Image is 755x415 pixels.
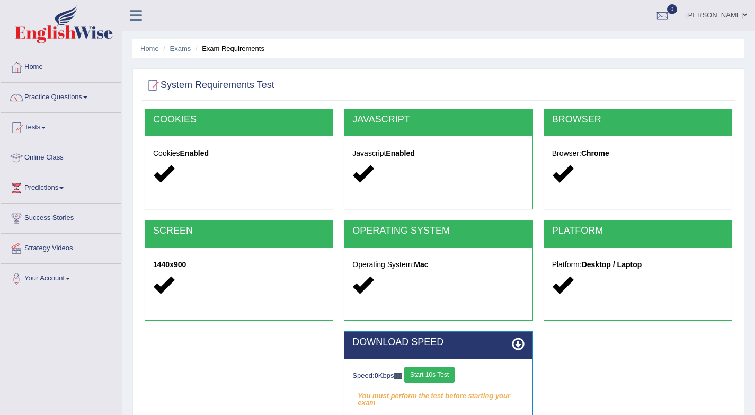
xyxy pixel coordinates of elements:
strong: Enabled [386,149,414,157]
span: 0 [667,4,678,14]
a: Home [140,45,159,52]
strong: Chrome [581,149,609,157]
strong: Mac [414,260,428,269]
h2: SCREEN [153,226,325,236]
a: Tests [1,113,121,139]
a: Home [1,52,121,79]
button: Start 10s Test [404,367,455,383]
h2: PLATFORM [552,226,724,236]
strong: Desktop / Laptop [582,260,642,269]
a: Predictions [1,173,121,200]
h2: COOKIES [153,114,325,125]
h2: OPERATING SYSTEM [352,226,524,236]
h5: Operating System: [352,261,524,269]
a: Success Stories [1,204,121,230]
h2: JAVASCRIPT [352,114,524,125]
strong: Enabled [180,149,209,157]
h5: Cookies [153,149,325,157]
h2: System Requirements Test [145,77,274,93]
a: Strategy Videos [1,234,121,260]
li: Exam Requirements [193,43,264,54]
a: Your Account [1,264,121,290]
a: Practice Questions [1,83,121,109]
h5: Javascript [352,149,524,157]
img: ajax-loader-fb-connection.gif [394,373,402,379]
a: Exams [170,45,191,52]
strong: 1440x900 [153,260,186,269]
h5: Browser: [552,149,724,157]
h5: Platform: [552,261,724,269]
em: You must perform the test before starting your exam [352,388,524,404]
a: Online Class [1,143,121,170]
div: Speed: Kbps [352,367,524,385]
h2: BROWSER [552,114,724,125]
strong: 0 [375,372,378,379]
h2: DOWNLOAD SPEED [352,337,524,348]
